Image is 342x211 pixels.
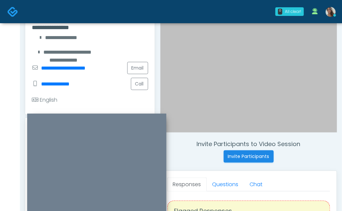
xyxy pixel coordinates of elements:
[285,9,302,15] div: All clear!
[207,178,244,191] a: Questions
[5,3,25,23] button: Open LiveChat chat widget
[160,140,337,148] h4: Invite Participants to Video Session
[131,78,148,90] button: Call
[167,178,207,191] a: Responses
[25,118,155,134] div: Provider Notes
[326,7,336,17] img: Samantha Ly
[32,96,57,104] div: English
[278,9,282,15] div: 0
[244,178,268,191] a: Chat
[127,62,148,74] a: Email
[7,6,18,17] img: Docovia
[224,150,274,163] button: Invite Participants
[271,5,308,19] a: 0 All clear!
